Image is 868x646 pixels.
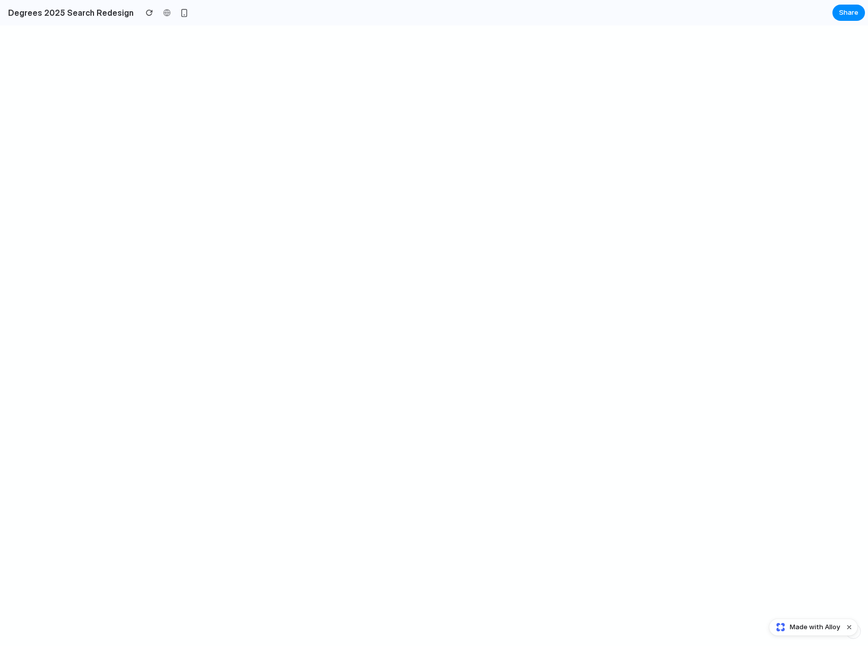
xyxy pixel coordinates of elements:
h2: Degrees 2025 Search Redesign [4,7,134,19]
span: Share [839,8,858,18]
button: Dismiss watermark [843,621,855,633]
button: Share [832,5,865,21]
span: Made with Alloy [790,622,840,632]
a: Made with Alloy [769,622,841,632]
